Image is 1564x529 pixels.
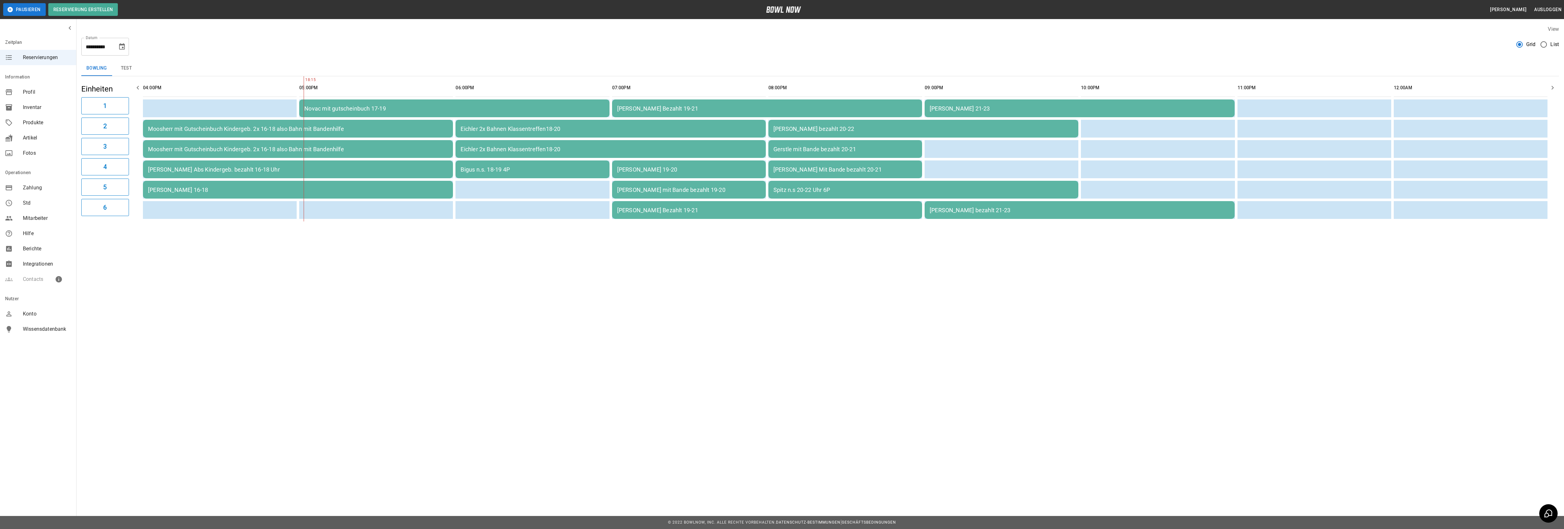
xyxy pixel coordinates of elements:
th: 12:00AM [1394,79,1547,97]
span: Berichte [23,245,71,253]
th: 10:00PM [1081,79,1235,97]
h6: 5 [103,182,107,192]
th: 07:00PM [612,79,766,97]
div: Moosherr mit Gutscheinbuch Kindergeb. 2x 16-18 also Bahn mit Bandenhilfe [148,125,448,132]
label: View [1548,26,1559,32]
table: sticky table [140,76,1550,221]
button: 3 [81,138,129,155]
div: Moosherr mit Gutscheinbuch Kindergeb. 2x 16-18 also Bahn mit Bandenhilfe [148,146,448,153]
a: Datenschutz-Bestimmungen [776,520,840,525]
span: Integrationen [23,260,71,268]
span: Produkte [23,119,71,126]
th: 08:00PM [768,79,922,97]
span: Zahlung [23,184,71,192]
div: Novac mit gutscheinbuch 17-19 [304,105,604,112]
h5: Einheiten [81,84,129,94]
span: Artikel [23,134,71,142]
div: Eichler 2x Bahnen Klassentreffen18-20 [461,146,760,153]
div: [PERSON_NAME] Bezahlt 19-21 [617,207,917,214]
button: Reservierung erstellen [48,3,118,16]
h6: 3 [103,141,107,152]
span: Grid [1526,41,1536,48]
th: 06:00PM [455,79,609,97]
div: [PERSON_NAME] 16-18 [148,187,448,193]
div: [PERSON_NAME] bezahlt 20-22 [773,125,1073,132]
span: Profil [23,88,71,96]
a: Geschäftsbedingungen [842,520,896,525]
div: inventory tabs [81,61,1559,76]
button: 6 [81,199,129,216]
div: Spitz n.s 20-22 Uhr 6P [773,187,1073,193]
button: 4 [81,158,129,175]
h6: 6 [103,202,107,213]
div: Eichler 2x Bahnen Klassentreffen18-20 [461,125,760,132]
h6: 1 [103,101,107,111]
span: 18:15 [304,77,305,83]
span: © 2022 BowlNow, Inc. Alle Rechte vorbehalten. [668,520,776,525]
button: Choose date, selected date is 10. Okt. 2025 [116,40,128,53]
button: Bowling [81,61,112,76]
span: Hilfe [23,230,71,237]
span: Fotos [23,149,71,157]
div: Bigus n.s. 18-19 4P [461,166,604,173]
button: Pausieren [3,3,46,16]
th: 09:00PM [925,79,1078,97]
h6: 2 [103,121,107,131]
button: 5 [81,179,129,196]
div: Gerstle mit Bande bezahlt 20-21 [773,146,917,153]
th: 11:00PM [1237,79,1391,97]
span: List [1550,41,1559,48]
span: Konto [23,310,71,318]
div: [PERSON_NAME] 21-23 [930,105,1230,112]
span: Wissensdatenbank [23,325,71,333]
button: test [112,61,141,76]
span: Reservierungen [23,54,71,61]
div: [PERSON_NAME] Bezahlt 19-21 [617,105,917,112]
th: 04:00PM [143,79,297,97]
div: [PERSON_NAME] bezahlt 21-23 [930,207,1230,214]
div: [PERSON_NAME] Abs Kindergeb. bezahlt 16-18 Uhr [148,166,448,173]
span: Inventar [23,104,71,111]
span: Mitarbeiter [23,214,71,222]
span: Std [23,199,71,207]
div: [PERSON_NAME] 19-20 [617,166,761,173]
button: [PERSON_NAME] [1487,4,1529,16]
h6: 4 [103,162,107,172]
img: logo [766,6,801,13]
button: 1 [81,97,129,114]
th: 05:00PM [299,79,453,97]
div: [PERSON_NAME] mit Bande bezahlt 19-20 [617,187,761,193]
button: 2 [81,118,129,135]
div: [PERSON_NAME] Mit Bande bezahlt 20-21 [773,166,917,173]
button: Ausloggen [1532,4,1564,16]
